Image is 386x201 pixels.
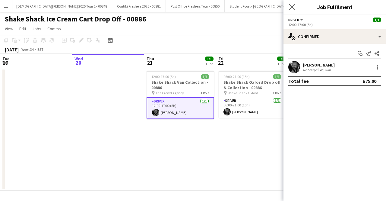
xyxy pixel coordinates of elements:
span: View [5,26,13,31]
span: Jobs [32,26,41,31]
a: Edit [17,25,29,33]
button: Student Roost - [GEOGRAPHIC_DATA] - On-16926 [225,0,309,12]
button: Driver [288,18,304,22]
button: [DEMOGRAPHIC_DATA][PERSON_NAME] 2025 Tour 1 - 00848 [11,0,112,12]
app-job-card: 12:00-17:00 (5h)1/1Shake Shack Van Collection - 00886 The Crowd Agency1 RoleDriver1/112:00-17:00 ... [147,71,214,119]
span: 21 [146,59,154,66]
span: 22 [218,59,223,66]
span: Wed [74,56,83,61]
span: Edit [19,26,26,31]
h1: Shake Shack Ice Cream Cart Drop Off - 00886 [5,15,146,24]
div: Not rated [303,68,318,72]
a: Comms [45,25,63,33]
div: [DATE] [5,47,19,53]
button: Contiki Freshers 2025 - 00881 [112,0,166,12]
h3: Job Fulfilment [283,3,386,11]
span: Thu [147,56,154,61]
div: 45.7km [318,68,332,72]
span: 1/1 [201,74,209,79]
span: Driver [288,18,299,22]
span: 06:00-21:00 (15h) [223,74,250,79]
div: BST [37,47,43,52]
app-card-role: Driver1/112:00-17:00 (5h)[PERSON_NAME] [147,97,214,119]
span: Week 34 [20,47,35,52]
span: Shake Shack Oxford [227,91,258,95]
span: 1/1 [205,57,214,61]
span: 19 [2,59,9,66]
a: View [2,25,16,33]
div: 1 Job [205,62,213,66]
span: Tue [2,56,9,61]
span: 1/1 [277,57,286,61]
span: 12:00-17:00 (5h) [151,74,176,79]
h3: Shake Shack Oxford Drop off & Collection - 00886 [219,79,286,90]
a: Jobs [30,25,44,33]
button: Post Office Freshers Tour - 00850 [166,0,225,12]
div: 1 Job [277,62,285,66]
span: 1/1 [273,74,281,79]
span: 1 Role [273,91,281,95]
div: Confirmed [283,29,386,44]
span: The Crowd Agency [155,91,184,95]
span: 1 Role [201,91,209,95]
app-job-card: 06:00-21:00 (15h)1/1Shake Shack Oxford Drop off & Collection - 00886 Shake Shack Oxford1 RoleDriv... [219,71,286,118]
span: Fri [219,56,223,61]
div: £75.00 [363,78,376,84]
div: [PERSON_NAME] [303,62,335,68]
span: Comms [47,26,61,31]
div: Total fee [288,78,309,84]
app-card-role: Driver1/106:00-21:00 (15h)[PERSON_NAME] [219,97,286,118]
span: 20 [74,59,83,66]
span: 1/1 [373,18,381,22]
h3: Shake Shack Van Collection - 00886 [147,79,214,90]
div: 12:00-17:00 (5h) [288,22,381,27]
